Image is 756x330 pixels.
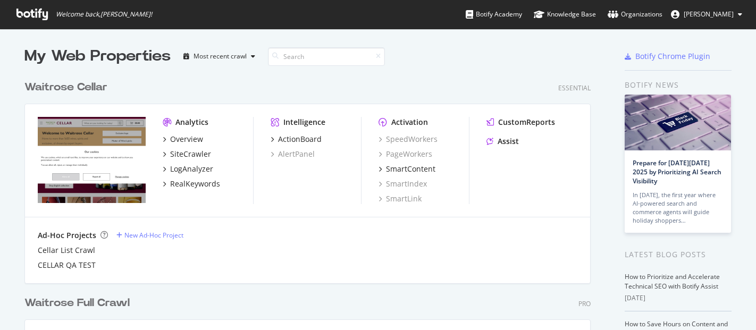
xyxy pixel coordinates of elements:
[486,136,519,147] a: Assist
[116,231,183,240] a: New Ad-Hoc Project
[625,249,732,260] div: Latest Blog Posts
[379,193,422,204] a: SmartLink
[466,9,522,20] div: Botify Academy
[662,6,751,23] button: [PERSON_NAME]
[684,10,734,19] span: Sinead Pounder
[625,293,732,303] div: [DATE]
[379,164,435,174] a: SmartContent
[163,134,203,145] a: Overview
[633,191,723,225] div: In [DATE], the first year where AI-powered search and commerce agents will guide holiday shoppers…
[379,134,438,145] a: SpeedWorkers
[175,117,208,128] div: Analytics
[194,53,247,60] div: Most recent crawl
[24,295,130,311] div: Waitrose Full Crawl
[625,272,720,291] a: How to Prioritize and Accelerate Technical SEO with Botify Assist
[608,9,662,20] div: Organizations
[534,9,596,20] div: Knowledge Base
[271,134,322,145] a: ActionBoard
[179,48,259,65] button: Most recent crawl
[170,134,203,145] div: Overview
[498,117,555,128] div: CustomReports
[56,10,152,19] span: Welcome back, [PERSON_NAME] !
[38,260,96,270] a: CELLAR QA TEST
[486,117,555,128] a: CustomReports
[170,164,213,174] div: LogAnalyzer
[163,179,220,189] a: RealKeywords
[268,47,385,66] input: Search
[578,299,591,308] div: Pro
[625,79,732,91] div: Botify news
[633,158,721,185] a: Prepare for [DATE][DATE] 2025 by Prioritizing AI Search Visibility
[163,164,213,174] a: LogAnalyzer
[170,149,211,159] div: SiteCrawler
[38,230,96,241] div: Ad-Hoc Projects
[283,117,325,128] div: Intelligence
[498,136,519,147] div: Assist
[635,51,710,62] div: Botify Chrome Plugin
[24,80,112,95] a: Waitrose Cellar
[278,134,322,145] div: ActionBoard
[558,83,591,92] div: Essential
[170,179,220,189] div: RealKeywords
[625,95,731,150] img: Prepare for Black Friday 2025 by Prioritizing AI Search Visibility
[24,80,107,95] div: Waitrose Cellar
[379,149,432,159] a: PageWorkers
[124,231,183,240] div: New Ad-Hoc Project
[271,149,315,159] a: AlertPanel
[391,117,428,128] div: Activation
[379,179,427,189] a: SmartIndex
[386,164,435,174] div: SmartContent
[625,51,710,62] a: Botify Chrome Plugin
[24,295,134,311] a: Waitrose Full Crawl
[163,149,211,159] a: SiteCrawler
[38,245,95,256] a: Cellar List Crawl
[38,117,146,203] img: waitrosecellar.com
[24,46,171,67] div: My Web Properties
